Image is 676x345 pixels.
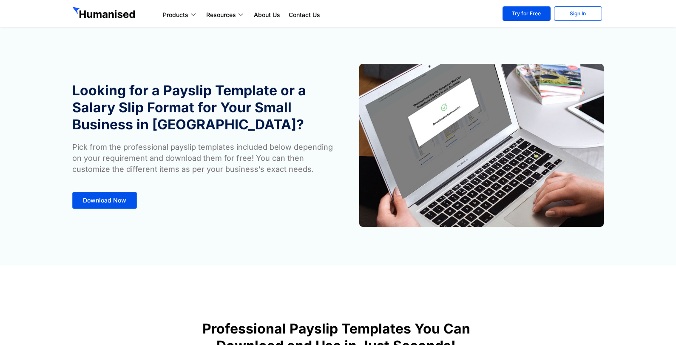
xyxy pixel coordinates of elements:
[503,6,551,21] a: Try for Free
[72,142,334,175] p: Pick from the professional payslip templates included below depending on your requirement and dow...
[159,10,202,20] a: Products
[72,7,137,20] img: GetHumanised Logo
[72,82,334,133] h1: Looking for a Payslip Template or a Salary Slip Format for Your Small Business in [GEOGRAPHIC_DATA]?
[250,10,284,20] a: About Us
[83,197,126,203] span: Download Now
[72,192,137,209] a: Download Now
[554,6,602,21] a: Sign In
[284,10,324,20] a: Contact Us
[202,10,250,20] a: Resources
